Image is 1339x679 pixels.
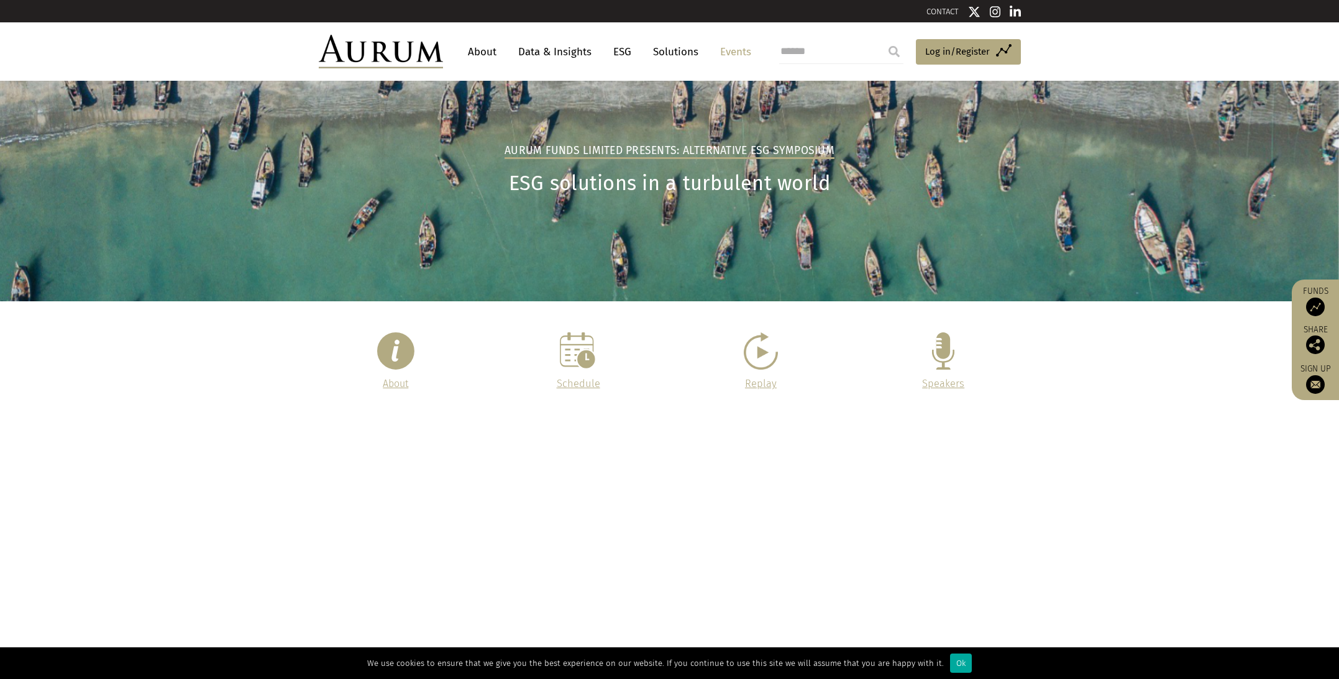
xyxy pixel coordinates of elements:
[968,6,980,18] img: Twitter icon
[1298,363,1333,394] a: Sign up
[383,378,408,390] a: About
[714,40,751,63] a: Events
[922,378,964,390] a: Speakers
[512,40,598,63] a: Data & Insights
[319,35,443,68] img: Aurum
[1306,298,1325,316] img: Access Funds
[647,40,705,63] a: Solutions
[1306,375,1325,394] img: Sign up to our newsletter
[557,378,600,390] a: Schedule
[1306,335,1325,354] img: Share this post
[925,44,990,59] span: Log in/Register
[1298,286,1333,316] a: Funds
[916,39,1021,65] a: Log in/Register
[462,40,503,63] a: About
[505,144,834,159] h2: Aurum Funds Limited Presents: Alternative ESG Symposium
[882,39,907,64] input: Submit
[1010,6,1021,18] img: Linkedin icon
[950,654,972,673] div: Ok
[990,6,1001,18] img: Instagram icon
[319,171,1021,196] h1: ESG solutions in a turbulent world
[1298,326,1333,354] div: Share
[926,7,959,16] a: CONTACT
[745,378,777,390] a: Replay
[607,40,638,63] a: ESG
